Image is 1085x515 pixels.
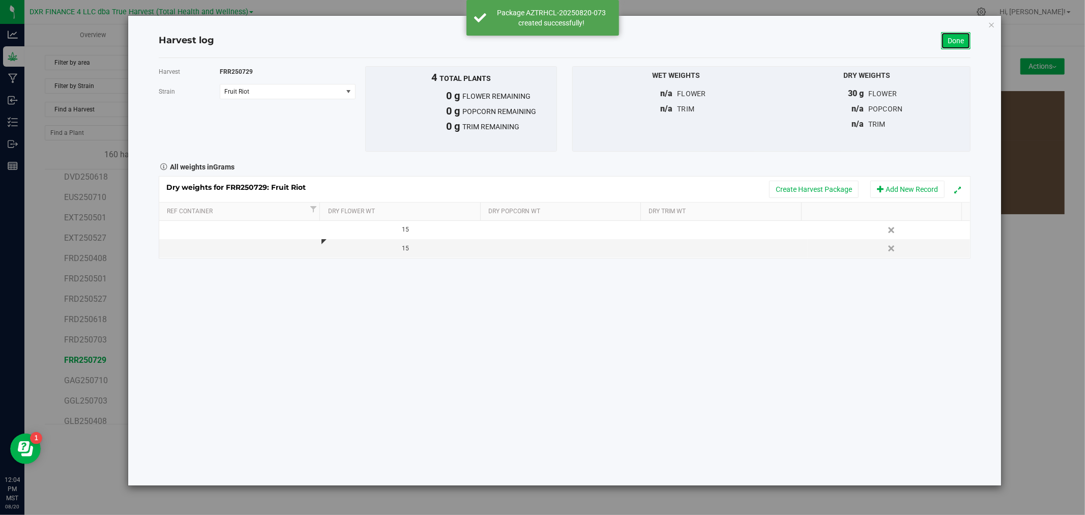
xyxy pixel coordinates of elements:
a: Delete [885,223,900,237]
span: Harvest [159,68,180,75]
span: Grams [213,163,234,171]
span: popcorn remaining [462,106,556,117]
button: Expand [950,182,965,197]
span: flower remaining [462,91,556,102]
a: Dry Popcorn Wt [488,208,637,216]
a: Dry Flower Wt [328,208,477,216]
span: n/a [852,119,864,129]
a: Delete [885,242,900,255]
span: 0 g [366,88,462,103]
div: Package AZTRHCL-20250820-073 created successfully! [492,8,611,28]
strong: All weights in [170,159,234,173]
span: Wet Weights [652,71,700,79]
a: Ref Container [167,208,307,216]
span: Strain [159,88,175,95]
span: 30 g [848,89,864,98]
span: popcorn [868,105,903,113]
span: trim [677,105,694,113]
a: Filter [307,203,319,215]
span: FRR250729 [220,68,253,75]
div: 15 [329,225,483,235]
span: n/a [852,104,864,113]
span: trim [868,120,886,128]
span: select [342,84,355,99]
a: Dry Trim Wt [649,208,798,216]
span: Dry Weights [843,71,890,79]
span: flower [868,90,897,98]
iframe: Resource center [10,434,41,464]
span: 0 g [366,119,462,134]
iframe: Resource center unread badge [30,432,42,444]
span: Dry weights for FRR250729: Fruit Riot [166,183,316,192]
span: 0 g [366,103,462,119]
span: trim remaining [462,122,556,132]
span: n/a [660,104,672,113]
span: flower [677,90,706,98]
button: Add New Record [870,181,945,198]
a: Done [941,32,971,49]
span: Fruit Riot [224,88,333,95]
span: n/a [660,89,672,98]
button: Create Harvest Package [769,181,859,198]
div: 15 [329,244,483,253]
span: total plants [439,74,491,82]
h4: Harvest log [159,34,214,47]
span: 4 [431,71,437,83]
